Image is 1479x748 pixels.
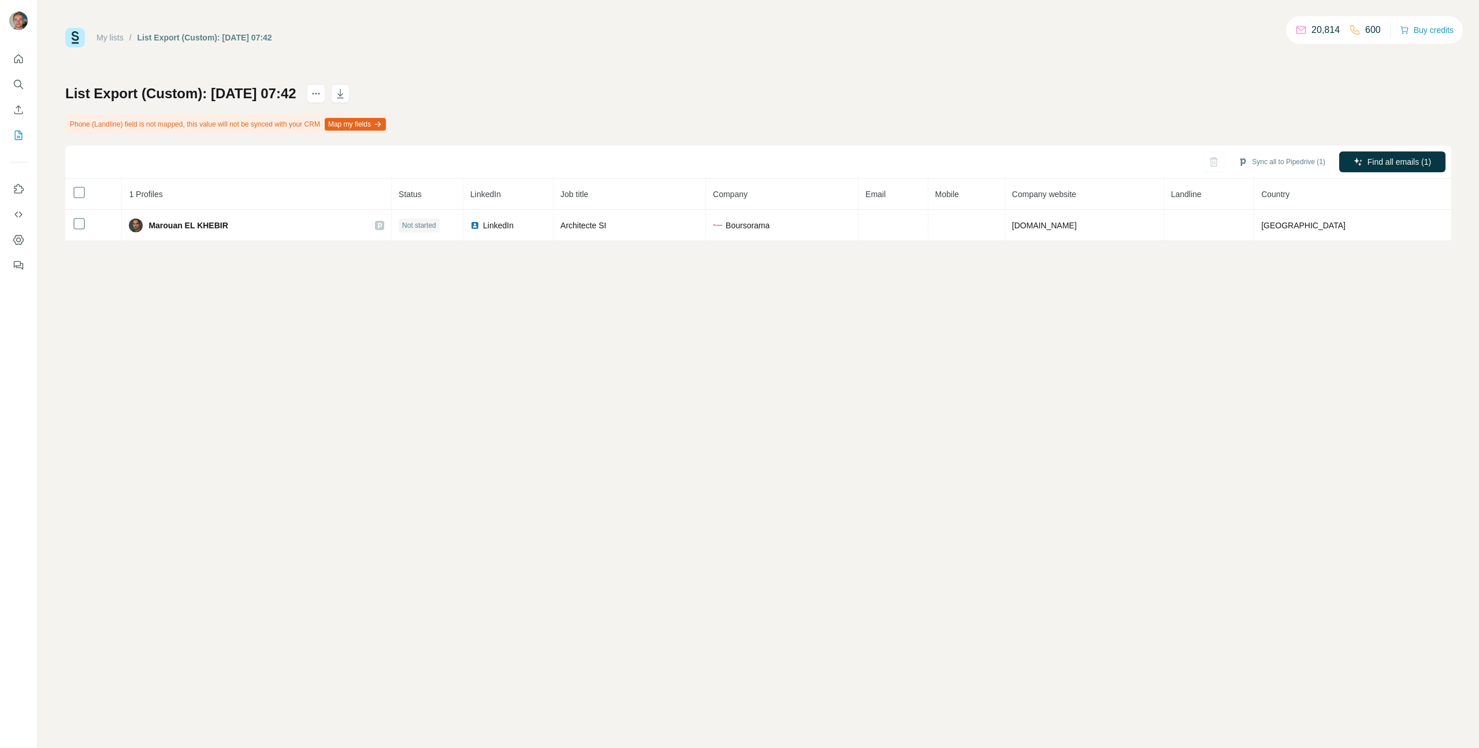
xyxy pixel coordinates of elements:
[9,229,28,250] button: Dashboard
[402,220,436,231] span: Not started
[713,190,748,199] span: Company
[1261,221,1346,230] span: [GEOGRAPHIC_DATA]
[1367,156,1431,168] span: Find all emails (1)
[1012,190,1076,199] span: Company website
[726,220,770,231] span: Boursorama
[560,190,588,199] span: Job title
[399,190,422,199] span: Status
[138,32,272,43] div: List Export (Custom): [DATE] 07:42
[9,12,28,30] img: Avatar
[1012,221,1077,230] span: [DOMAIN_NAME]
[129,32,132,43] li: /
[9,125,28,146] button: My lists
[148,220,228,231] span: Marouan EL KHEBIR
[129,190,162,199] span: 1 Profiles
[9,179,28,199] button: Use Surfe on LinkedIn
[96,33,124,42] a: My lists
[470,221,480,230] img: LinkedIn logo
[1171,190,1202,199] span: Landline
[65,84,296,103] h1: List Export (Custom): [DATE] 07:42
[9,99,28,120] button: Enrich CSV
[1400,22,1454,38] button: Buy credits
[65,28,85,47] img: Surfe Logo
[1261,190,1290,199] span: Country
[325,118,386,131] button: Map my fields
[65,114,388,134] div: Phone (Landline) field is not mapped, this value will not be synced with your CRM
[129,219,143,232] img: Avatar
[9,255,28,276] button: Feedback
[9,49,28,69] button: Quick start
[470,190,501,199] span: LinkedIn
[1339,151,1445,172] button: Find all emails (1)
[1230,153,1333,171] button: Sync all to Pipedrive (1)
[483,220,514,231] span: LinkedIn
[9,74,28,95] button: Search
[1365,23,1381,37] p: 600
[307,84,325,103] button: actions
[713,224,722,225] img: company-logo
[865,190,886,199] span: Email
[9,204,28,225] button: Use Surfe API
[935,190,959,199] span: Mobile
[1311,23,1340,37] p: 20,814
[560,221,606,230] span: Architecte SI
